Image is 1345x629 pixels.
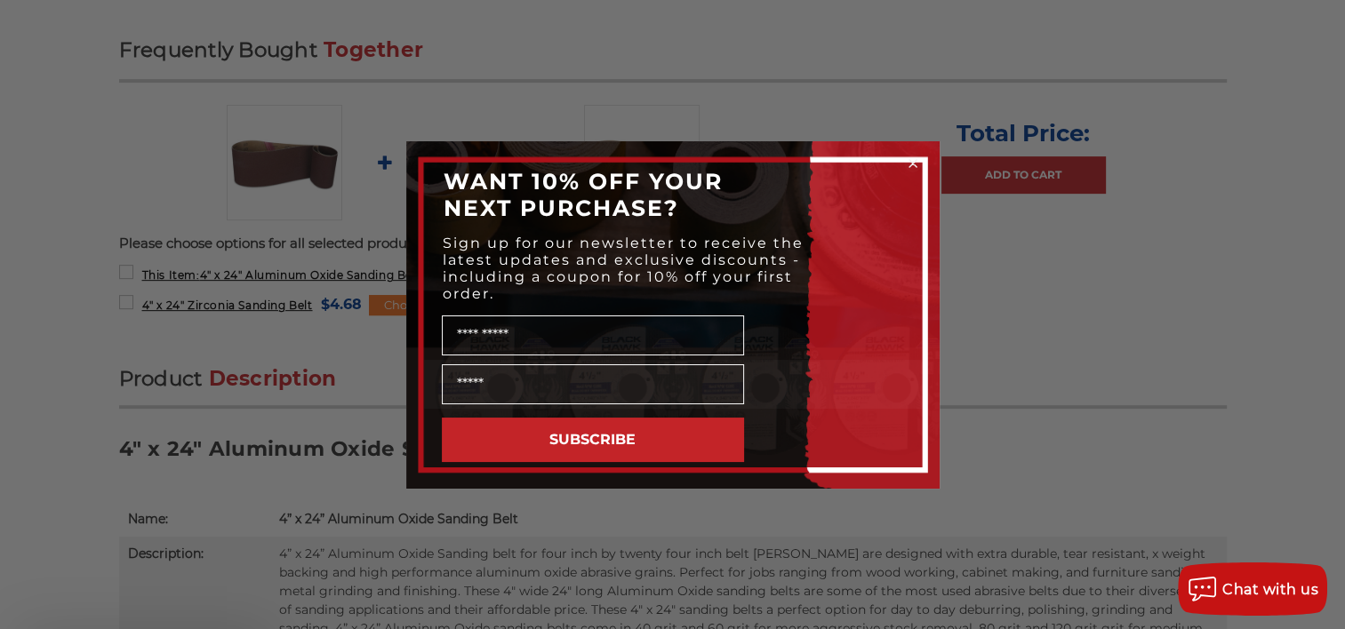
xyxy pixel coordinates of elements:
[442,364,744,404] input: Email
[442,418,744,462] button: SUBSCRIBE
[904,155,922,172] button: Close dialog
[1178,562,1327,616] button: Chat with us
[443,235,804,302] span: Sign up for our newsletter to receive the latest updates and exclusive discounts - including a co...
[1222,581,1318,598] span: Chat with us
[444,168,723,221] span: WANT 10% OFF YOUR NEXT PURCHASE?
